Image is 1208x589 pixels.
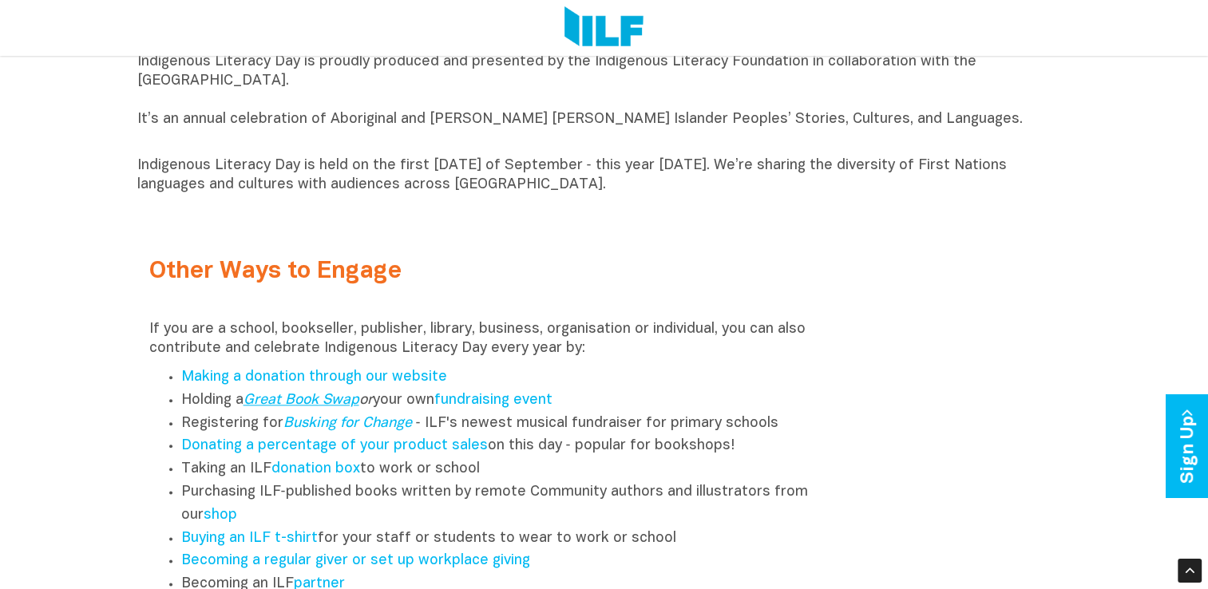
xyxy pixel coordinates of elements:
img: Logo [564,6,644,49]
p: If you are a school, bookseller, publisher, library, business, organisation or individual, you ca... [149,320,826,358]
h2: Other Ways to Engage [149,259,826,285]
p: Indigenous Literacy Day is held on the first [DATE] of September ‑ this year [DATE]. We’re sharin... [137,156,1071,195]
a: Donating a percentage of your product sales [181,439,488,453]
li: Registering for ‑ ILF's newest musical fundraiser for primary schools [181,413,826,436]
li: Taking an ILF to work or school [181,458,826,481]
a: fundraising event [434,393,553,407]
a: Making a donation through our website [181,370,447,384]
li: Purchasing ILF‑published books written by remote Community authors and illustrators from our [181,481,826,528]
li: on this day ‑ popular for bookshops! [181,435,826,458]
a: shop [204,508,237,522]
a: Busking for Change [283,417,412,430]
div: Scroll Back to Top [1178,559,1202,583]
a: Great Book Swap [244,393,359,407]
a: Becoming a regular giver or set up workplace giving [181,554,530,567]
p: Indigenous Literacy Day is proudly produced and presented by the Indigenous Literacy Foundation i... [137,53,1071,148]
a: donation box [271,462,360,476]
li: Holding a your own [181,389,826,413]
em: or [244,393,373,407]
li: for your staff or students to wear to work or school [181,528,826,551]
a: Buying an ILF t-shirt [181,532,318,545]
